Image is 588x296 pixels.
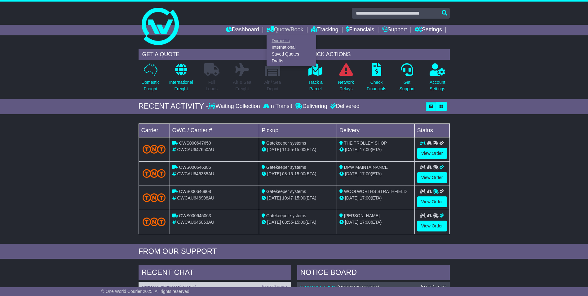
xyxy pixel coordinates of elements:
p: Track a Parcel [308,79,323,92]
a: Drafts [267,57,316,64]
div: - (ETA) [262,195,334,201]
span: OWCAU647650AU [177,147,214,152]
div: GET A QUOTE [139,49,285,60]
span: 08:15 [282,171,293,176]
span: [DATE] [345,147,359,152]
span: [DATE] [267,171,281,176]
span: [DATE] [267,220,281,225]
span: 17:00 [360,220,371,225]
p: International Freight [169,79,193,92]
a: Quote/Book [267,25,303,35]
img: TNT_Domestic.png [143,169,166,177]
span: OWCAU646385AU [177,171,214,176]
div: Delivering [294,103,329,110]
span: 10:47 [282,195,293,200]
td: Delivery [337,123,414,137]
div: - (ETA) [262,219,334,226]
span: Gatekeeper systems [266,213,306,218]
a: Support [382,25,407,35]
img: TNT_Domestic.png [143,218,166,226]
p: Network Delays [338,79,354,92]
span: OWS000647650 [179,141,211,146]
span: Gatekeeper systems [266,165,306,170]
a: Settings [415,25,442,35]
a: Dashboard [226,25,259,35]
span: 15:00 [294,171,305,176]
div: [DATE] 10:34 [262,285,288,290]
div: (ETA) [339,146,412,153]
div: RECENT ACTIVITY - [139,102,209,111]
a: Financials [346,25,374,35]
a: Track aParcel [308,63,323,96]
div: [DATE] 10:27 [421,285,446,290]
div: Waiting Collection [208,103,261,110]
span: THE TROLLEY SHOP [344,141,387,146]
div: RECENT CHAT [139,265,291,282]
a: View Order [417,148,447,159]
div: (ETA) [339,195,412,201]
p: Air / Sea Depot [264,79,281,92]
td: Pickup [259,123,337,137]
a: CheckFinancials [366,63,387,96]
a: Saved Quotes [267,51,316,58]
a: View Order [417,196,447,207]
a: View Order [417,172,447,183]
span: [DATE] [345,171,359,176]
a: AccountSettings [429,63,446,96]
span: OWS000645063 [179,213,211,218]
img: TNT_Domestic.png [143,145,166,153]
span: Gatekeeper systems [266,189,306,194]
p: Full Loads [204,79,219,92]
div: Quote/Book [267,35,316,66]
span: 15:00 [294,195,305,200]
span: [DATE] [345,195,359,200]
a: InternationalFreight [169,63,193,96]
td: OWC / Carrier # [170,123,259,137]
span: [PERSON_NAME] [344,213,380,218]
div: QUICK ACTIONS [303,49,450,60]
div: Delivered [329,103,360,110]
a: View Order [417,221,447,231]
div: NOTICE BOARD [297,265,450,282]
div: (ETA) [339,219,412,226]
p: Check Financials [367,79,386,92]
a: NetworkDelays [338,63,354,96]
span: Gatekeeper systems [266,141,306,146]
div: FROM OUR SUPPORT [139,247,450,256]
span: OWCAU646908AU [177,195,214,200]
td: Status [414,123,449,137]
a: OWCAU580823AU [142,285,179,290]
span: 17:00 [360,171,371,176]
a: Tracking [311,25,338,35]
div: ( ) [300,285,447,290]
p: Account Settings [430,79,445,92]
span: WOOLWORTHS STRATHFIELD [344,189,407,194]
span: DPW MAINTAINANCE [344,165,388,170]
span: OWS000646908 [179,189,211,194]
span: 08:55 [282,220,293,225]
span: [DATE] [267,195,281,200]
div: In Transit [262,103,294,110]
a: GetSupport [399,63,415,96]
span: © One World Courier 2025. All rights reserved. [101,289,191,294]
span: 15:00 [294,220,305,225]
a: Domestic [267,37,316,44]
span: OWCAU645063AU [177,220,214,225]
div: - (ETA) [262,171,334,177]
a: OWCAU641295AU [300,285,338,290]
span: ORD93122W6X7D4 [339,285,378,290]
span: 108466 [181,285,195,290]
span: 17:00 [360,195,371,200]
span: 17:00 [360,147,371,152]
td: Carrier [139,123,170,137]
div: ( ) [142,285,288,290]
span: [DATE] [267,147,281,152]
p: Air & Sea Freight [233,79,251,92]
span: 15:00 [294,147,305,152]
img: TNT_Domestic.png [143,193,166,202]
a: International [267,44,316,51]
p: Domestic Freight [141,79,159,92]
span: [DATE] [345,220,359,225]
span: 11:55 [282,147,293,152]
p: Get Support [399,79,414,92]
